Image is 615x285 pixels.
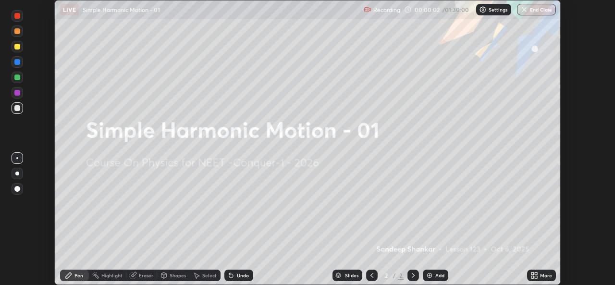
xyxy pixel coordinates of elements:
[237,273,249,278] div: Undo
[345,273,358,278] div: Slides
[540,273,552,278] div: More
[101,273,123,278] div: Highlight
[435,273,444,278] div: Add
[393,273,396,278] div: /
[63,6,76,13] p: LIVE
[202,273,217,278] div: Select
[83,6,160,13] p: Simple Harmonic Motion - 01
[170,273,186,278] div: Shapes
[489,7,507,12] p: Settings
[426,272,433,279] img: add-slide-button
[517,4,556,15] button: End Class
[381,273,391,278] div: 2
[479,6,487,13] img: class-settings-icons
[398,271,404,280] div: 2
[364,6,371,13] img: recording.375f2c34.svg
[520,6,528,13] img: end-class-cross
[139,273,153,278] div: Eraser
[74,273,83,278] div: Pen
[373,6,400,13] p: Recording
